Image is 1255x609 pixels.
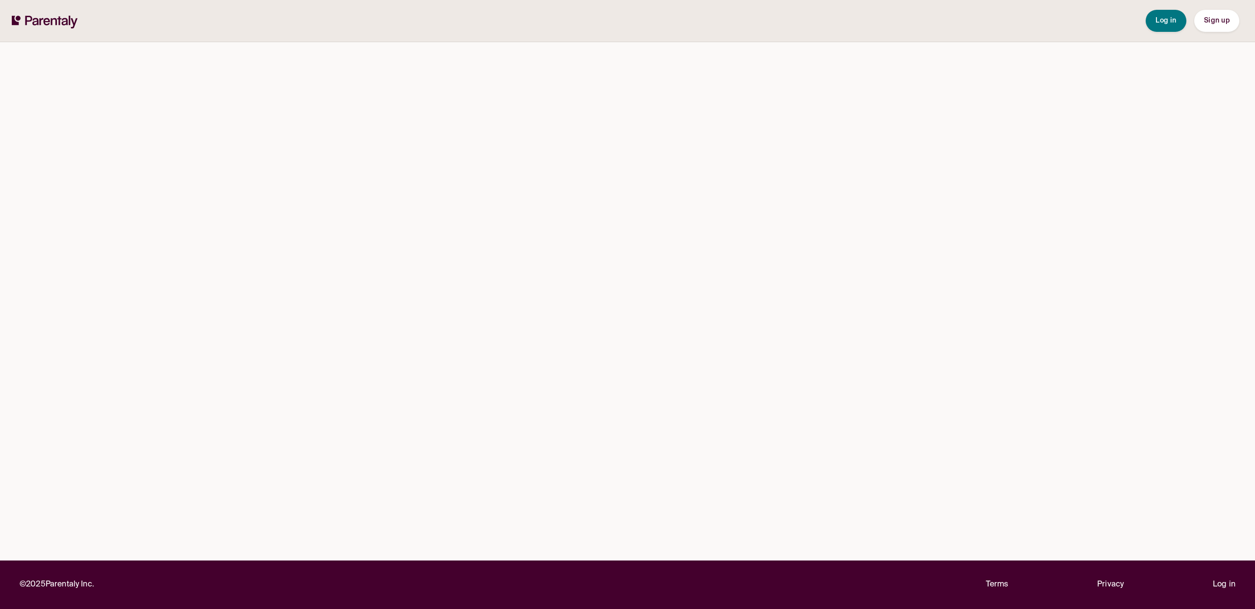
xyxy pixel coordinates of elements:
[1146,10,1186,32] button: Log in
[986,578,1008,591] a: Terms
[1194,10,1239,32] button: Sign up
[20,578,94,591] p: © 2025 Parentaly Inc.
[1213,578,1235,591] a: Log in
[1204,17,1230,24] span: Sign up
[1097,578,1124,591] a: Privacy
[1155,17,1177,24] span: Log in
